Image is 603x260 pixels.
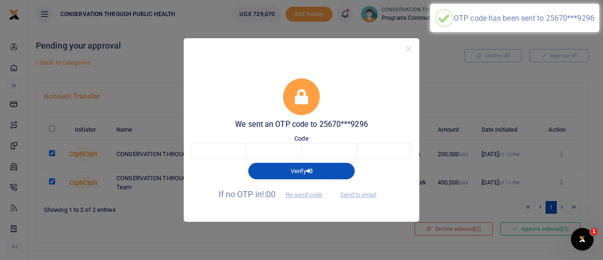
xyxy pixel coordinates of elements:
iframe: Intercom live chat [571,228,594,251]
h5: We sent an OTP code to 25670***9296 [191,120,412,129]
span: If no OTP in [219,189,331,199]
label: Code [294,134,308,143]
div: OTP code has been sent to 25670***9296 [454,14,595,23]
span: 1 [590,228,598,235]
button: Verify [248,163,355,179]
button: Close [402,42,416,56]
span: !:00 [262,189,276,199]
